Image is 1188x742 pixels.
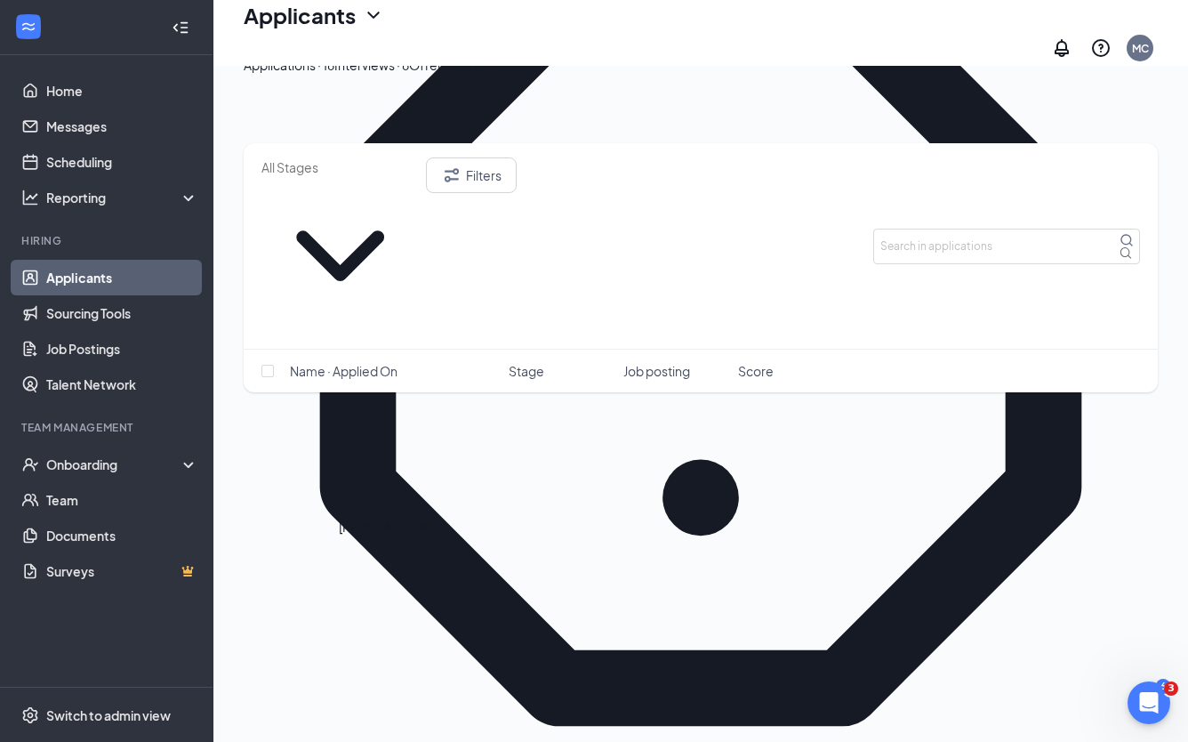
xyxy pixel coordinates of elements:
[509,362,544,380] span: Stage
[623,362,690,380] span: Job posting
[261,177,419,335] svg: ChevronDown
[426,157,517,193] button: Filter Filters
[21,706,39,724] svg: Settings
[1132,41,1149,56] div: MC
[46,553,198,589] a: SurveysCrown
[20,18,37,36] svg: WorkstreamLogo
[21,189,39,206] svg: Analysis
[738,362,774,380] span: Score
[46,482,198,518] a: Team
[46,367,198,402] a: Talent Network
[1164,682,1178,696] span: 3
[46,456,183,473] div: Onboarding
[21,233,195,248] div: Hiring
[1128,682,1170,724] iframe: Intercom live chat
[290,362,397,380] span: Name · Applied On
[1090,37,1112,59] svg: QuestionInfo
[441,165,462,186] svg: Filter
[46,706,171,724] div: Switch to admin view
[21,456,39,473] svg: UserCheck
[46,295,198,331] a: Sourcing Tools
[873,229,1140,264] input: Search in applications
[172,19,189,36] svg: Collapse
[261,157,419,177] input: All Stages
[46,331,198,367] a: Job Postings
[46,189,199,206] div: Reporting
[46,109,198,144] a: Messages
[363,4,384,26] svg: ChevronDown
[46,73,198,109] a: Home
[46,260,198,295] a: Applicants
[1051,37,1072,59] svg: Notifications
[46,518,198,553] a: Documents
[21,420,195,435] div: Team Management
[1156,679,1170,694] div: 6
[1120,233,1134,247] svg: MagnifyingGlass
[339,517,440,536] div: [PERSON_NAME]
[46,144,198,180] a: Scheduling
